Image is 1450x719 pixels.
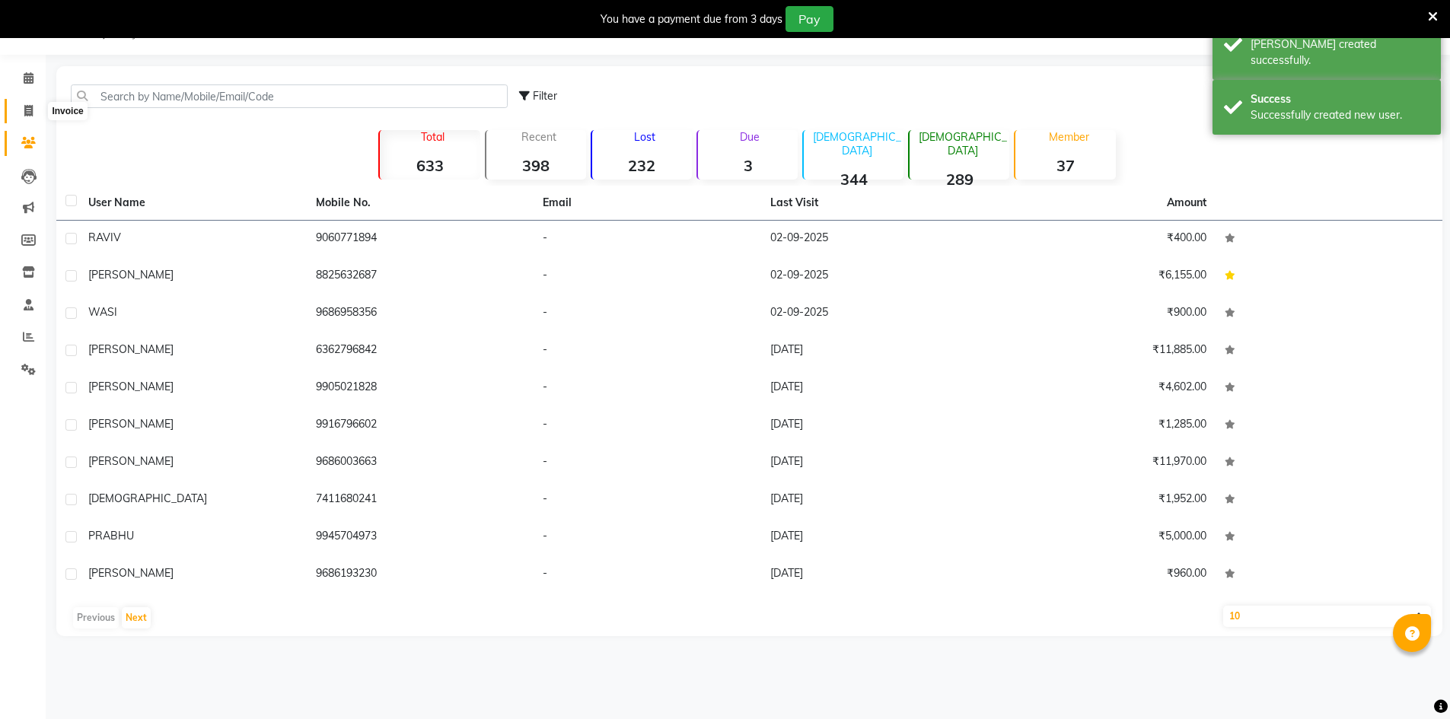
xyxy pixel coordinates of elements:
[988,519,1216,556] td: ₹5,000.00
[113,231,121,244] span: V
[1015,156,1115,175] strong: 37
[88,454,174,468] span: [PERSON_NAME]
[307,258,534,295] td: 8825632687
[486,156,586,175] strong: 398
[988,370,1216,407] td: ₹4,602.00
[1251,37,1429,68] div: Bill created successfully.
[307,519,534,556] td: 9945704973
[786,6,833,32] button: Pay
[88,342,174,356] span: [PERSON_NAME]
[88,492,207,505] span: [DEMOGRAPHIC_DATA]
[761,332,989,370] td: [DATE]
[916,130,1009,157] p: [DEMOGRAPHIC_DATA]
[761,519,989,556] td: [DATE]
[761,444,989,482] td: [DATE]
[701,130,798,144] p: Due
[71,84,508,108] input: Search by Name/Mobile/Email/Code
[88,305,117,319] span: WASI
[761,295,989,332] td: 02-09-2025
[48,102,87,120] div: Invoice
[492,130,586,144] p: Recent
[601,11,782,27] div: You have a payment due from 3 days
[534,332,761,370] td: -
[533,89,557,103] span: Filter
[761,258,989,295] td: 02-09-2025
[988,444,1216,482] td: ₹11,970.00
[761,407,989,444] td: [DATE]
[88,380,174,393] span: [PERSON_NAME]
[1251,107,1429,123] div: Successfully created new user.
[534,295,761,332] td: -
[534,370,761,407] td: -
[307,444,534,482] td: 9686003663
[988,407,1216,444] td: ₹1,285.00
[761,370,989,407] td: [DATE]
[534,519,761,556] td: -
[1021,130,1115,144] p: Member
[761,186,989,221] th: Last Visit
[988,258,1216,295] td: ₹6,155.00
[307,332,534,370] td: 6362796842
[88,231,113,244] span: RAVI
[1158,186,1216,220] th: Amount
[88,268,174,282] span: [PERSON_NAME]
[307,295,534,332] td: 9686958356
[307,370,534,407] td: 9905021828
[592,156,692,175] strong: 232
[910,170,1009,189] strong: 289
[988,332,1216,370] td: ₹11,885.00
[988,221,1216,258] td: ₹400.00
[534,482,761,519] td: -
[698,156,798,175] strong: 3
[988,482,1216,519] td: ₹1,952.00
[1251,91,1429,107] div: Success
[534,556,761,593] td: -
[88,566,174,580] span: [PERSON_NAME]
[761,556,989,593] td: [DATE]
[534,186,761,221] th: Email
[804,170,903,189] strong: 344
[380,156,480,175] strong: 633
[761,221,989,258] td: 02-09-2025
[307,186,534,221] th: Mobile No.
[810,130,903,157] p: [DEMOGRAPHIC_DATA]
[598,130,692,144] p: Lost
[88,417,174,431] span: [PERSON_NAME]
[88,529,134,542] span: PRABHU
[386,130,480,144] p: Total
[534,258,761,295] td: -
[307,482,534,519] td: 7411680241
[307,556,534,593] td: 9686193230
[534,407,761,444] td: -
[988,556,1216,593] td: ₹960.00
[988,295,1216,332] td: ₹900.00
[122,607,151,628] button: Next
[761,482,989,519] td: [DATE]
[79,186,307,221] th: User Name
[307,221,534,258] td: 9060771894
[534,444,761,482] td: -
[534,221,761,258] td: -
[307,407,534,444] td: 9916796602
